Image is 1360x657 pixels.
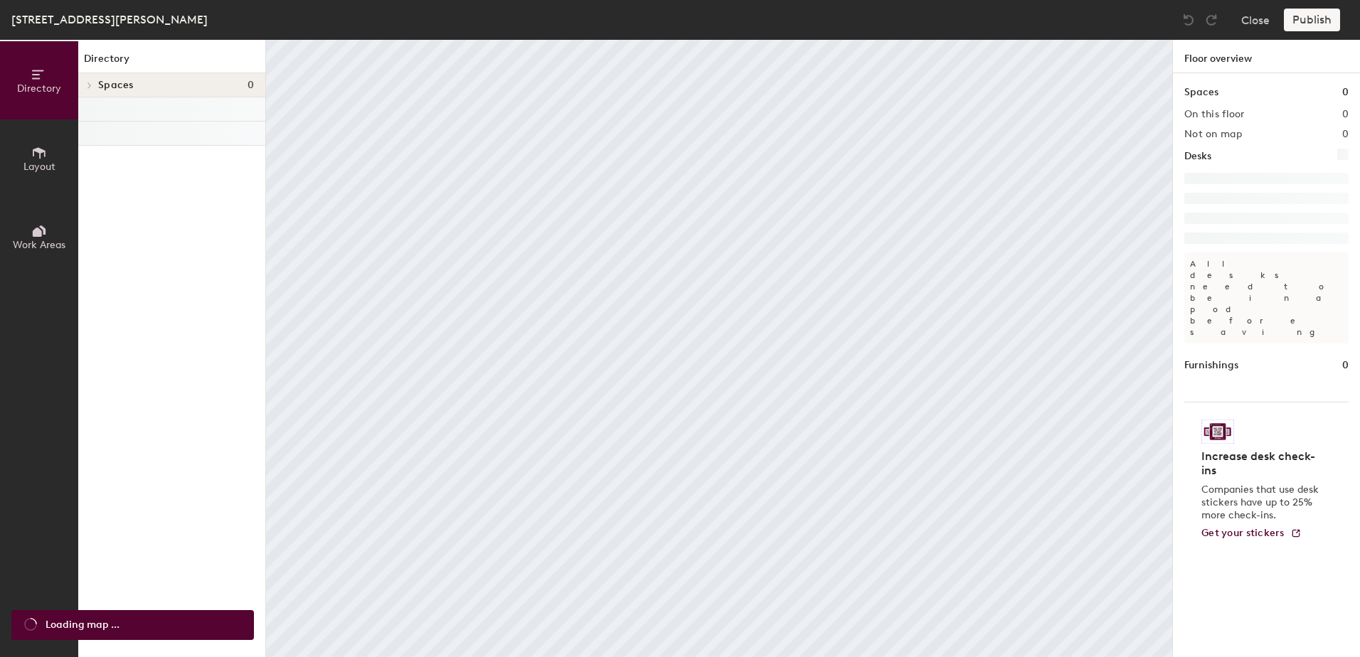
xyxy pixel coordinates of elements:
[17,82,61,95] span: Directory
[11,11,208,28] div: [STREET_ADDRESS][PERSON_NAME]
[1181,13,1196,27] img: Undo
[1201,528,1302,540] a: Get your stickers
[78,51,265,73] h1: Directory
[1201,484,1323,522] p: Companies that use desk stickers have up to 25% more check-ins.
[1342,109,1349,120] h2: 0
[1201,527,1285,539] span: Get your stickers
[1201,420,1234,444] img: Sticker logo
[1184,252,1349,343] p: All desks need to be in a pod before saving
[1173,40,1360,73] h1: Floor overview
[98,80,134,91] span: Spaces
[13,239,65,251] span: Work Areas
[1342,85,1349,100] h1: 0
[1184,85,1218,100] h1: Spaces
[1184,149,1211,164] h1: Desks
[23,161,55,173] span: Layout
[1184,358,1238,373] h1: Furnishings
[1201,449,1323,478] h4: Increase desk check-ins
[266,40,1172,657] canvas: Map
[1342,358,1349,373] h1: 0
[1342,129,1349,140] h2: 0
[1241,9,1270,31] button: Close
[248,80,254,91] span: 0
[1204,13,1218,27] img: Redo
[46,617,119,633] span: Loading map ...
[1184,109,1245,120] h2: On this floor
[1184,129,1242,140] h2: Not on map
